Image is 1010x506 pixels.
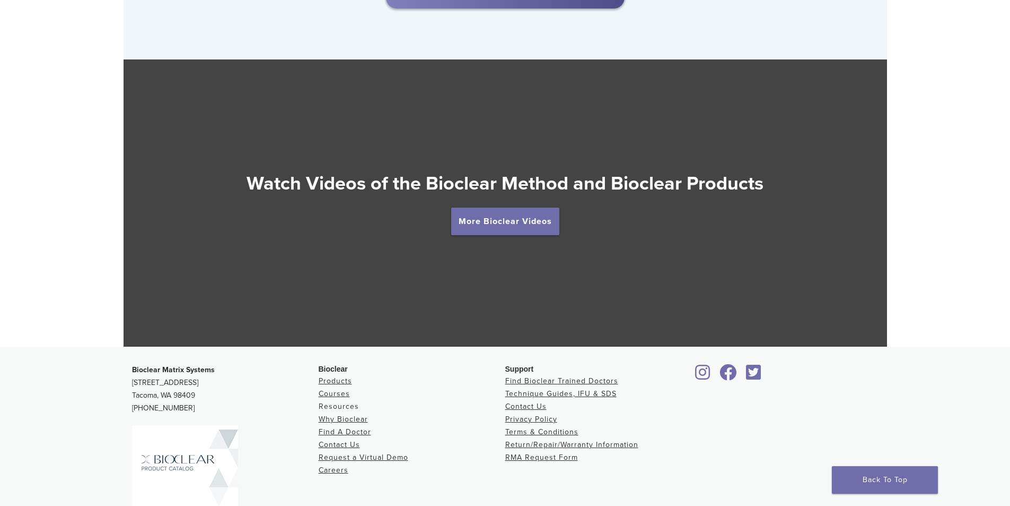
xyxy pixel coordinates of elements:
a: Careers [319,466,348,475]
span: Support [505,365,534,373]
a: Request a Virtual Demo [319,453,408,462]
p: [STREET_ADDRESS] Tacoma, WA 98409 [PHONE_NUMBER] [132,364,319,415]
a: Find Bioclear Trained Doctors [505,376,618,385]
a: Resources [319,402,359,411]
a: Technique Guides, IFU & SDS [505,389,617,398]
a: Contact Us [505,402,547,411]
a: Contact Us [319,440,360,449]
a: Find A Doctor [319,427,371,436]
a: More Bioclear Videos [451,208,559,235]
strong: Bioclear Matrix Systems [132,365,215,374]
span: Bioclear [319,365,348,373]
a: Return/Repair/Warranty Information [505,440,638,449]
a: Bioclear [743,371,765,381]
a: Bioclear [692,371,714,381]
a: Terms & Conditions [505,427,578,436]
a: Bioclear [716,371,741,381]
a: Products [319,376,352,385]
a: Privacy Policy [505,415,557,424]
a: RMA Request Form [505,453,578,462]
h2: Watch Videos of the Bioclear Method and Bioclear Products [124,171,887,196]
a: Why Bioclear [319,415,368,424]
a: Courses [319,389,350,398]
a: Back To Top [832,466,938,494]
